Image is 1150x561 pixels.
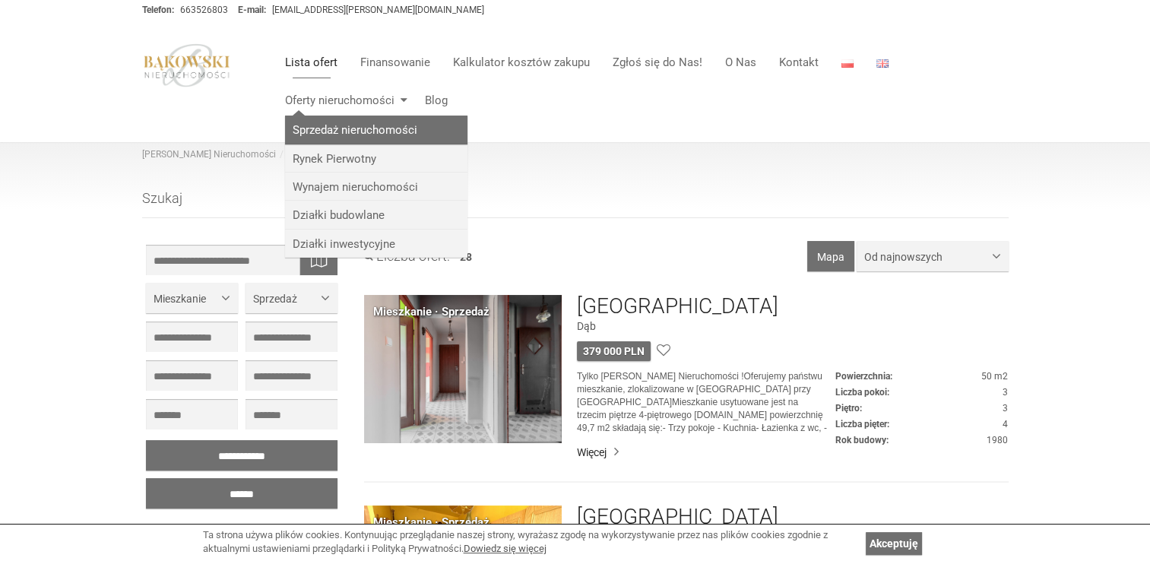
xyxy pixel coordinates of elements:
[807,241,854,271] button: Mapa
[577,319,1008,334] figure: Dąb
[142,43,232,87] img: logo
[285,116,467,144] a: Sprzedaż nieruchomości
[841,59,854,68] img: Polski
[835,434,1008,447] dd: 1980
[349,47,442,78] a: Finansowanie
[876,59,889,68] img: English
[285,173,467,201] a: Wynajem nieruchomości
[142,5,174,15] strong: Telefon:
[285,230,467,258] a: Działki inwestycyjne
[577,295,778,319] a: [GEOGRAPHIC_DATA]
[246,283,337,313] button: Sprzedaż
[835,386,889,399] dt: Liczba pokoi:
[272,5,484,15] a: [EMAIL_ADDRESS][PERSON_NAME][DOMAIN_NAME]
[142,149,276,160] a: [PERSON_NAME] Nieruchomości
[835,402,862,415] dt: Piętro:
[274,85,413,116] a: Oferty nieruchomości
[364,182,1009,218] h1: Lista ofert
[276,148,331,161] li: Lista ofert
[835,370,1008,383] dd: 50 m2
[835,418,1008,431] dd: 4
[714,47,768,78] a: O Nas
[577,445,1008,460] a: Więcej
[864,249,990,265] span: Od najnowszych
[577,370,835,436] p: Tylko [PERSON_NAME] Nieruchomości !Oferujemy państwu mieszkanie, zlokalizowane w [GEOGRAPHIC_DATA...
[238,5,266,15] strong: E-mail:
[364,295,562,443] img: Mieszkanie Sprzedaż Katowice Dąb Złota
[253,291,318,306] span: Sprzedaż
[464,543,546,554] a: Dowiedz się więcej
[835,402,1008,415] dd: 3
[373,515,489,531] div: Mieszkanie · Sprzedaż
[866,532,922,555] a: Akceptuję
[154,291,219,306] span: Mieszkanie
[364,249,450,264] h3: Liczba ofert:
[835,434,889,447] dt: Rok budowy:
[835,418,889,431] dt: Liczba pięter:
[857,241,1009,271] button: Od najnowszych
[203,528,858,556] div: Ta strona używa plików cookies. Kontynuując przeglądanie naszej strony, wyrażasz zgodę na wykorzy...
[835,386,1008,399] dd: 3
[768,47,830,78] a: Kontakt
[146,283,238,313] button: Mieszkanie
[285,144,467,173] a: Rynek Pierwotny
[299,245,337,275] div: Wyszukaj na mapie
[285,201,467,229] a: Działki budowlane
[442,47,601,78] a: Kalkulator kosztów zakupu
[274,47,349,78] a: Lista ofert
[373,304,489,320] div: Mieszkanie · Sprzedaż
[835,370,892,383] dt: Powierzchnia:
[142,191,342,218] h3: Szukaj
[413,85,448,116] a: Blog
[577,341,651,361] div: 379 000 PLN
[180,5,228,15] a: 663526803
[601,47,714,78] a: Zgłoś się do Nas!
[577,506,778,529] a: [GEOGRAPHIC_DATA]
